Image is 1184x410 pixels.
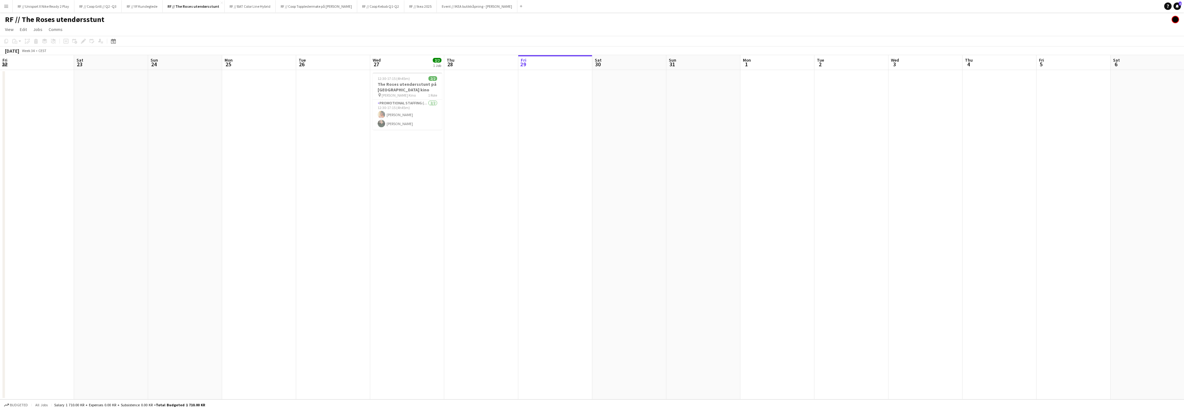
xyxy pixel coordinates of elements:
span: 27 [372,61,381,68]
span: 12:30-17:15 (4h45m) [378,76,410,81]
h3: The Roses utendørsstunt på [GEOGRAPHIC_DATA] kino [373,81,442,93]
span: 1 [742,61,751,68]
span: 2/2 [428,76,437,81]
span: 24 [150,61,158,68]
span: All jobs [34,403,49,407]
span: 30 [594,61,602,68]
span: Thu [965,57,973,63]
span: Tue [817,57,824,63]
button: RF // VY Kundeglede [122,0,163,12]
app-card-role: Promotional Staffing (Brand Ambassadors)2/212:30-17:15 (4h45m)[PERSON_NAME][PERSON_NAME] [373,100,442,130]
span: Total Budgeted 1 710.00 KR [156,403,205,407]
span: 5 [1038,61,1044,68]
span: Edit [20,27,27,32]
span: Sat [77,57,83,63]
div: [DATE] [5,48,19,54]
button: Event // IKEA butikkåpning - [PERSON_NAME] [437,0,517,12]
span: 29 [520,61,526,68]
span: 6 [1112,61,1120,68]
div: 1 Job [433,63,441,68]
span: Sat [1113,57,1120,63]
button: Budgeted [3,402,29,408]
span: 3 [890,61,899,68]
span: 26 [298,61,306,68]
a: Jobs [31,25,45,33]
span: 1 Role [428,93,437,98]
button: RF // BAT Color Line Hybrid [225,0,276,12]
span: 23 [76,61,83,68]
a: Edit [17,25,29,33]
button: RF // Coop Grill // Q2 -Q3 [74,0,122,12]
div: CEST [38,48,46,53]
span: 31 [668,61,676,68]
app-user-avatar: Hin Shing Cheung [1172,16,1179,23]
span: Budgeted [10,403,28,407]
span: Wed [891,57,899,63]
span: Tue [299,57,306,63]
a: View [2,25,16,33]
span: Mon [225,57,233,63]
button: RF // Coop Kebab Q1-Q2 [357,0,404,12]
span: 25 [224,61,233,68]
button: RF // Coop Toppledermøte på [PERSON_NAME] [276,0,357,12]
span: 1 [1179,2,1182,6]
button: RF // Ikea 2025 [404,0,437,12]
span: 2 [816,61,824,68]
span: 28 [446,61,454,68]
span: Fri [1039,57,1044,63]
span: Fri [2,57,7,63]
span: 2/2 [433,58,441,63]
span: Wed [373,57,381,63]
span: View [5,27,14,32]
h1: RF // The Roses utendørsstunt [5,15,104,24]
span: Sun [669,57,676,63]
span: Mon [743,57,751,63]
span: Sat [595,57,602,63]
span: 4 [964,61,973,68]
span: Thu [447,57,454,63]
span: Week 34 [20,48,36,53]
span: Jobs [33,27,42,32]
app-job-card: 12:30-17:15 (4h45m)2/2The Roses utendørsstunt på [GEOGRAPHIC_DATA] kino [PERSON_NAME] Kino1 RoleP... [373,72,442,130]
span: 22 [2,61,7,68]
span: [PERSON_NAME] Kino [382,93,416,98]
a: Comms [46,25,65,33]
div: Salary 1 710.00 KR + Expenses 0.00 KR + Subsistence 0.00 KR = [54,403,205,407]
span: Fri [521,57,526,63]
a: 1 [1173,2,1181,10]
button: RF // Unisport X Nike Ready 2 Play [13,0,74,12]
button: RF // The Roses utendørsstunt [163,0,225,12]
span: Sun [151,57,158,63]
span: Comms [49,27,63,32]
